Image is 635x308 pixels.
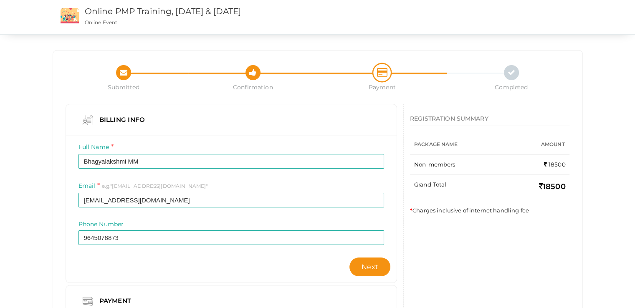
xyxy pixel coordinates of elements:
img: credit-card.png [83,296,93,306]
th: Package Name [410,134,522,155]
span: REGISTRATION SUMMARY [410,115,488,122]
p: Online Event [85,19,402,26]
div: Billing Info [93,115,154,125]
a: Online PMP Training, [DATE] & [DATE] [85,6,241,16]
img: curriculum.png [83,115,93,125]
label: Full Name [78,142,114,152]
span: 18500 [544,161,566,168]
div: Payment [93,296,140,306]
td: 18500 [522,174,570,198]
input: ex: some@example.com [78,193,384,207]
span: Charges inclusive of internet handling fee [410,207,529,214]
span: Confirmation [188,83,318,91]
input: Enter phone number [78,230,384,245]
td: Grand Total [410,174,522,198]
span: Payment [318,83,447,91]
td: Non-members [410,154,522,174]
label: Email [78,181,100,191]
img: event2.png [61,8,79,23]
span: e.g."[EMAIL_ADDRESS][DOMAIN_NAME]" [102,183,208,189]
span: Submitted [59,83,189,91]
th: Amount [522,134,570,155]
span: Next [362,263,378,271]
label: Phone Number [78,220,124,228]
button: Next [349,258,390,276]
